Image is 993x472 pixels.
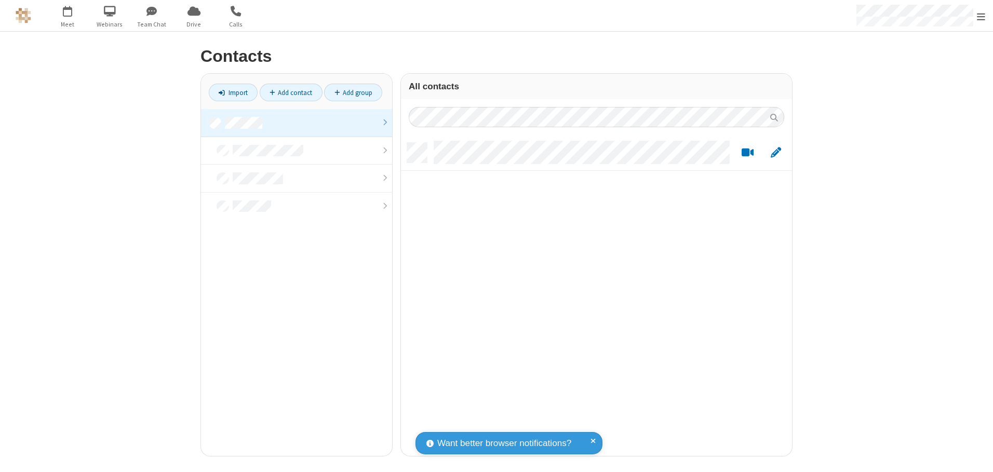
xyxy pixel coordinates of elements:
a: Add group [324,84,382,101]
span: Drive [175,20,213,29]
button: Edit [766,146,786,159]
span: Want better browser notifications? [437,437,571,450]
img: QA Selenium DO NOT DELETE OR CHANGE [16,8,31,23]
h2: Contacts [200,47,793,65]
div: grid [401,135,792,456]
span: Meet [48,20,87,29]
span: Calls [217,20,256,29]
span: Webinars [90,20,129,29]
a: Import [209,84,258,101]
span: Team Chat [132,20,171,29]
a: Add contact [260,84,323,101]
h3: All contacts [409,82,784,91]
button: Start a video meeting [737,146,758,159]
